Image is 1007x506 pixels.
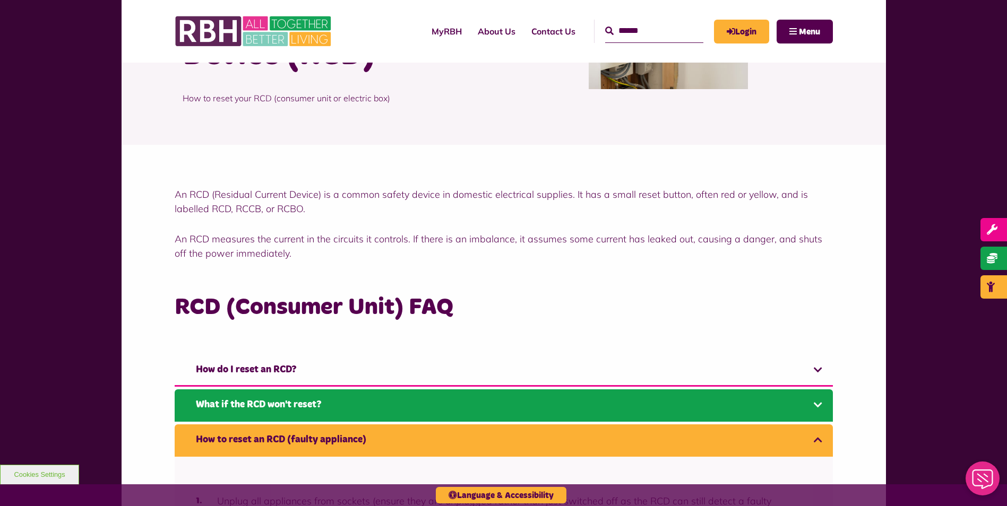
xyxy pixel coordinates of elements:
img: RBH [175,11,334,52]
a: MyRBH [714,20,769,43]
a: About Us [470,17,523,46]
a: How do I reset an RCD? [175,354,833,387]
a: What if the RCD won't reset? [175,389,833,422]
a: MyRBH [424,17,470,46]
a: Contact Us [523,17,583,46]
input: Search [605,20,703,42]
iframe: Netcall Web Assistant for live chat [959,458,1007,506]
p: How to reset your RCD (consumer unit or electric box) [183,76,496,120]
button: Navigation [777,20,833,43]
span: Menu [799,28,820,36]
button: Language & Accessibility [436,487,566,503]
span: An RCD (Residual Current Device) is a common safety device in domestic electrical supplies. It ha... [175,188,808,215]
span: An RCD measures the current in the circuits it controls. If there is an imbalance, it assumes som... [175,233,822,259]
a: How to reset an RCD (faulty appliance) [175,424,833,457]
h3: RCD (Consumer Unit) FAQ [175,292,833,322]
